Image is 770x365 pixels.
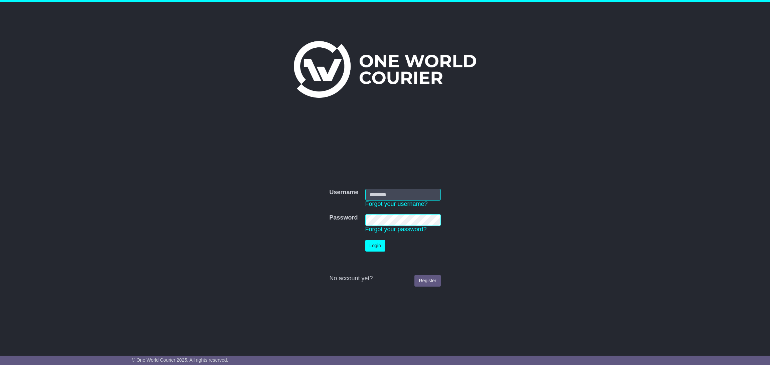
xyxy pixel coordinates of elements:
img: One World [294,41,476,98]
a: Forgot your password? [365,226,427,233]
label: Password [329,214,358,222]
div: No account yet? [329,275,440,282]
a: Register [414,275,440,287]
a: Forgot your username? [365,201,428,207]
label: Username [329,189,358,196]
span: © One World Courier 2025. All rights reserved. [132,357,228,363]
button: Login [365,240,385,252]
